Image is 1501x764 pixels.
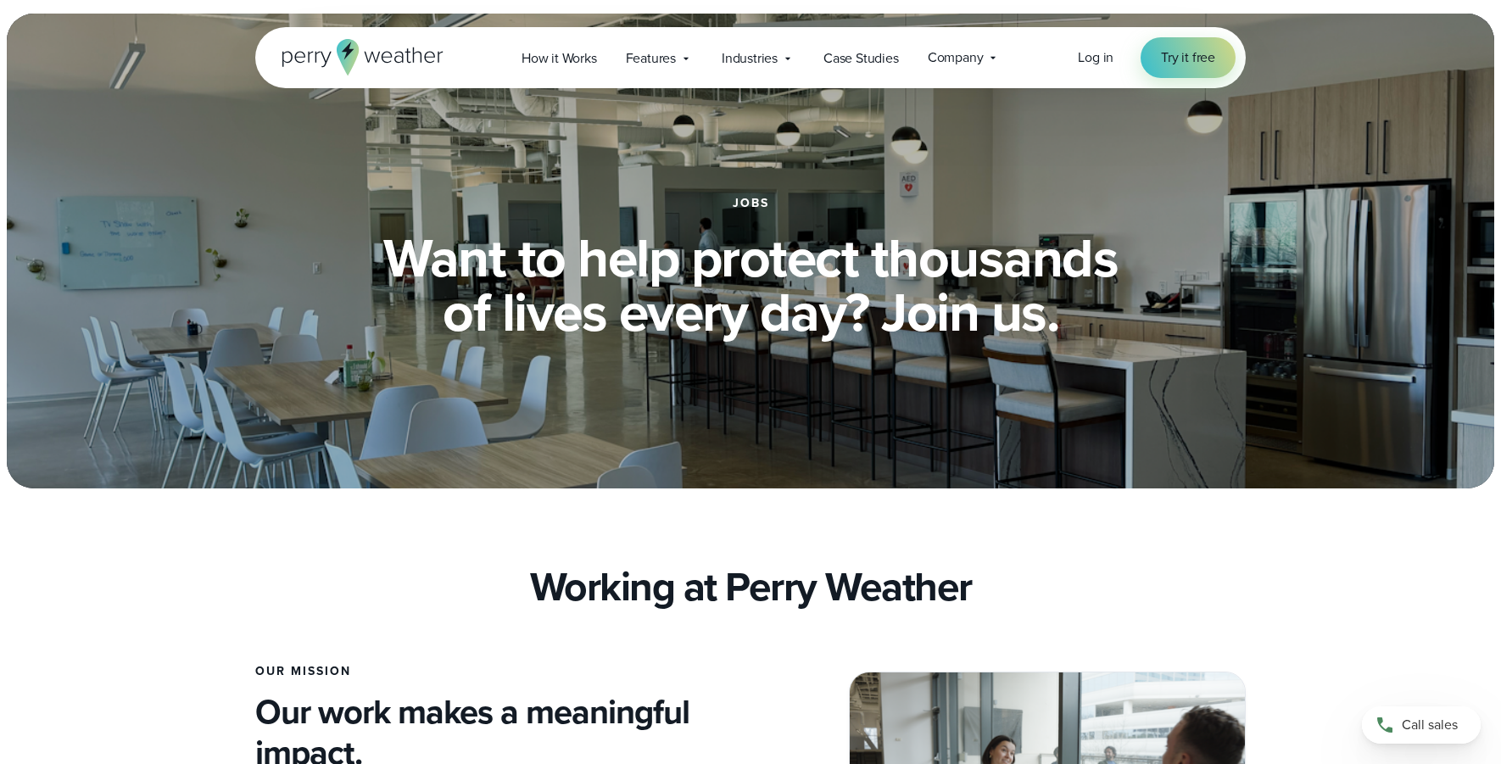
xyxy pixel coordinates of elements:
[1362,706,1481,744] a: Call sales
[1161,47,1215,68] span: Try it free
[1078,47,1113,68] a: Log in
[507,41,611,75] a: How it Works
[809,41,913,75] a: Case Studies
[823,48,899,69] span: Case Studies
[733,197,769,210] h1: jobs
[255,665,737,678] h3: Our Mission
[1402,715,1458,735] span: Call sales
[928,47,984,68] span: Company
[722,48,778,69] span: Industries
[626,48,676,69] span: Features
[530,563,972,611] h2: Working at Perry Weather
[340,231,1161,339] h2: Want to help protect thousands of lives every day? Join us.
[522,48,597,69] span: How it Works
[1078,47,1113,67] span: Log in
[1141,37,1236,78] a: Try it free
